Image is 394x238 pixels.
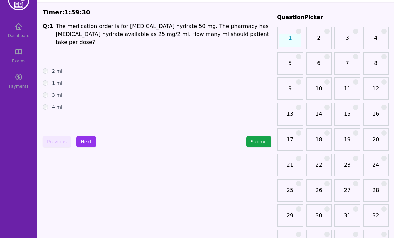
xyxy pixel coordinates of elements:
a: 20 [365,136,387,149]
a: 31 [336,212,358,225]
h2: QuestionPicker [277,13,389,21]
label: 1 ml [52,80,62,86]
span: 59 [71,9,79,16]
a: 14 [308,110,330,124]
a: 30 [308,212,330,225]
a: 3 [336,34,358,47]
span: 30 [82,9,90,16]
a: 5 [279,59,301,73]
span: 1 [65,9,69,16]
a: 28 [365,186,387,200]
label: 4 ml [52,104,62,110]
a: 9 [279,85,301,98]
a: 32 [365,212,387,225]
h1: Q: 1 [43,22,53,62]
a: 16 [365,110,387,124]
label: 2 ml [52,68,62,74]
button: Submit [246,136,272,147]
a: 4 [365,34,387,47]
a: 10 [308,85,330,98]
a: 6 [308,59,330,73]
a: 2 [308,34,330,47]
a: 18 [308,136,330,149]
a: 11 [336,85,358,98]
a: 21 [279,161,301,174]
a: 29 [279,212,301,225]
div: Timer: : : [43,8,271,17]
a: 22 [308,161,330,174]
a: 13 [279,110,301,124]
a: 15 [336,110,358,124]
a: 24 [365,161,387,174]
a: 23 [336,161,358,174]
a: 17 [279,136,301,149]
a: 1 [279,34,301,47]
a: 26 [308,186,330,200]
span: The medication order is for [MEDICAL_DATA] hydrate 50 mg. The pharmacy has [MEDICAL_DATA] hydrate... [56,23,269,45]
button: Next [76,136,96,147]
a: 7 [336,59,358,73]
a: 19 [336,136,358,149]
a: 27 [336,186,358,200]
a: 8 [365,59,387,73]
label: 3 ml [52,92,62,98]
a: 25 [279,186,301,200]
a: 12 [365,85,387,98]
